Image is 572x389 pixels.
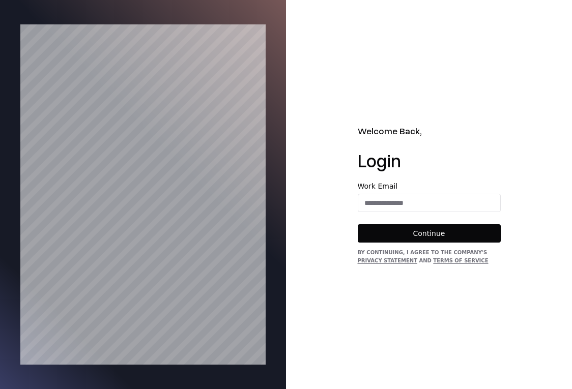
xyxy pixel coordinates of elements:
button: Continue [358,224,501,243]
div: By continuing, I agree to the Company's and [358,249,501,265]
h1: Login [358,150,501,170]
a: Terms of Service [433,258,488,263]
a: Privacy Statement [358,258,417,263]
h2: Welcome Back, [358,124,501,138]
label: Work Email [358,183,501,190]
